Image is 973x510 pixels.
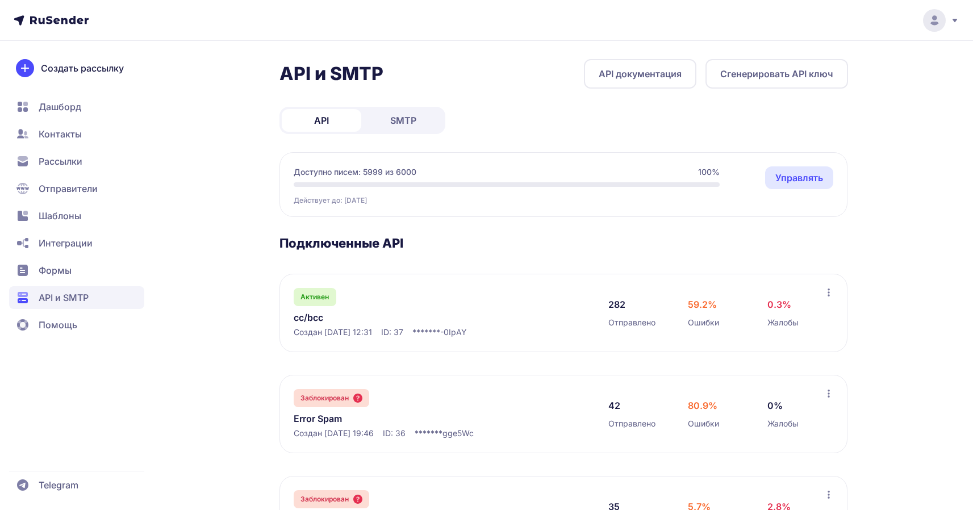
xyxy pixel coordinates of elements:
span: Жалобы [767,418,798,429]
span: Заблокирован [300,495,349,504]
span: Интеграции [39,236,93,250]
span: Telegram [39,478,78,492]
span: 100% [698,166,720,178]
a: Error Spam [294,412,527,425]
span: Заблокирован [300,394,349,403]
span: Создан [DATE] 12:31 [294,327,372,338]
a: API [282,109,361,132]
h3: Подключенные API [279,235,848,251]
span: -0IpAY [440,327,467,338]
span: Активен [300,292,329,302]
span: Шаблоны [39,209,81,223]
span: Формы [39,264,72,277]
span: Действует до: [DATE] [294,196,367,205]
span: Помощь [39,318,77,332]
a: Telegram [9,474,144,496]
a: cc/bcc [294,311,527,324]
span: API [314,114,329,127]
span: SMTP [390,114,416,127]
button: Сгенерировать API ключ [705,59,848,89]
h2: API и SMTP [279,62,383,85]
span: Отправлено [608,418,655,429]
span: Отправители [39,182,98,195]
span: 80.9% [688,399,717,412]
span: Создан [DATE] 19:46 [294,428,374,439]
a: SMTP [364,109,443,132]
a: API документация [584,59,696,89]
span: Отправлено [608,317,655,328]
span: 0.3% [767,298,791,311]
span: API и SMTP [39,291,89,304]
span: 0% [767,399,783,412]
span: ID: 36 [383,428,406,439]
span: Контакты [39,127,82,141]
span: 59.2% [688,298,717,311]
span: ID: 37 [381,327,403,338]
span: 282 [608,298,625,311]
span: Создать рассылку [41,61,124,75]
span: 42 [608,399,620,412]
span: Жалобы [767,317,798,328]
a: Управлять [765,166,833,189]
span: Рассылки [39,154,82,168]
span: Доступно писем: 5999 из 6000 [294,166,416,178]
span: Дашборд [39,100,81,114]
span: Ошибки [688,418,719,429]
span: gge5Wc [442,428,474,439]
span: Ошибки [688,317,719,328]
